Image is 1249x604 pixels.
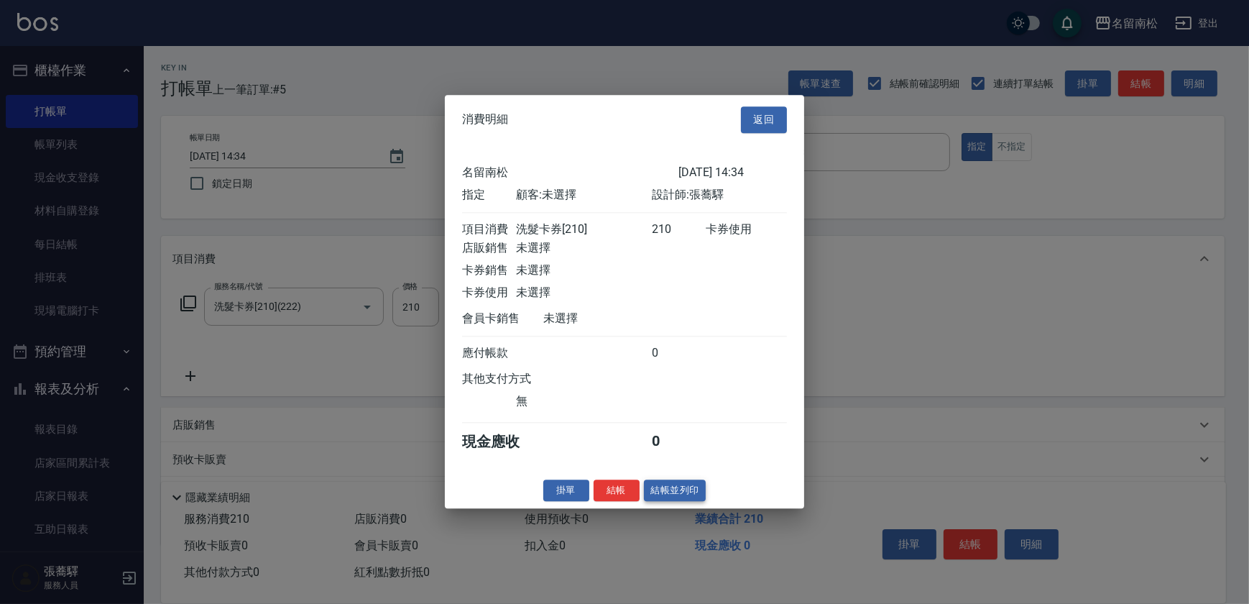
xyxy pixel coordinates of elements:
div: 洗髮卡券[210] [516,222,651,237]
button: 掛單 [543,480,589,502]
div: 未選擇 [516,241,651,256]
div: 卡券銷售 [462,263,516,278]
div: 設計師: 張蕎驛 [652,188,787,203]
div: 卡券使用 [706,222,787,237]
div: 指定 [462,188,516,203]
button: 結帳並列印 [644,480,706,502]
div: [DATE] 14:34 [678,165,787,180]
div: 未選擇 [516,263,651,278]
div: 店販銷售 [462,241,516,256]
div: 顧客: 未選擇 [516,188,651,203]
div: 0 [652,432,706,452]
div: 名留南松 [462,165,678,180]
div: 210 [652,222,706,237]
div: 未選擇 [543,311,678,326]
div: 未選擇 [516,285,651,301]
div: 其他支付方式 [462,372,571,387]
span: 消費明細 [462,113,508,127]
div: 應付帳款 [462,346,516,361]
div: 現金應收 [462,432,543,452]
div: 卡券使用 [462,285,516,301]
div: 無 [516,394,651,409]
div: 項目消費 [462,222,516,237]
button: 結帳 [594,480,640,502]
div: 會員卡銷售 [462,311,543,326]
button: 返回 [741,106,787,133]
div: 0 [652,346,706,361]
